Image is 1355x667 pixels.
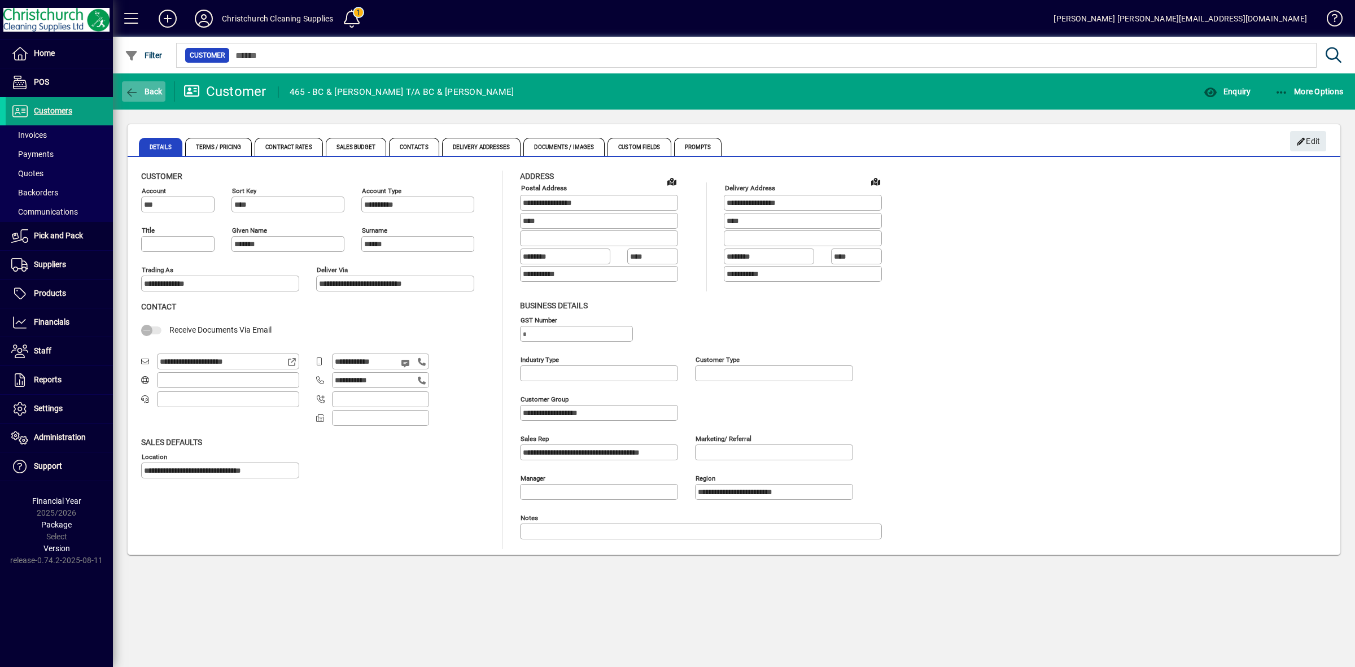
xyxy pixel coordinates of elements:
[6,424,113,452] a: Administration
[1204,87,1251,96] span: Enquiry
[11,207,78,216] span: Communications
[34,49,55,58] span: Home
[11,188,58,197] span: Backorders
[6,125,113,145] a: Invoices
[521,395,569,403] mat-label: Customer group
[232,226,267,234] mat-label: Given name
[222,10,333,28] div: Christchurch Cleaning Supplies
[34,404,63,413] span: Settings
[6,337,113,365] a: Staff
[34,260,66,269] span: Suppliers
[6,68,113,97] a: POS
[6,308,113,337] a: Financials
[34,106,72,115] span: Customers
[520,172,554,181] span: Address
[1296,132,1321,151] span: Edit
[142,452,167,460] mat-label: Location
[34,433,86,442] span: Administration
[867,172,885,190] a: View on map
[674,138,722,156] span: Prompts
[190,50,225,61] span: Customer
[6,251,113,279] a: Suppliers
[232,187,256,195] mat-label: Sort key
[185,138,252,156] span: Terms / Pricing
[169,325,272,334] span: Receive Documents Via Email
[523,138,605,156] span: Documents / Images
[6,145,113,164] a: Payments
[41,520,72,529] span: Package
[150,8,186,29] button: Add
[11,130,47,139] span: Invoices
[1275,87,1344,96] span: More Options
[389,138,439,156] span: Contacts
[32,496,81,505] span: Financial Year
[6,183,113,202] a: Backorders
[141,438,202,447] span: Sales defaults
[317,266,348,274] mat-label: Deliver via
[255,138,322,156] span: Contract Rates
[6,222,113,250] a: Pick and Pack
[521,513,538,521] mat-label: Notes
[520,301,588,310] span: Business details
[122,45,165,66] button: Filter
[326,138,386,156] span: Sales Budget
[43,544,70,553] span: Version
[139,138,182,156] span: Details
[1054,10,1307,28] div: [PERSON_NAME] [PERSON_NAME][EMAIL_ADDRESS][DOMAIN_NAME]
[34,231,83,240] span: Pick and Pack
[6,280,113,308] a: Products
[521,316,557,324] mat-label: GST Number
[186,8,222,29] button: Profile
[183,82,266,101] div: Customer
[696,474,715,482] mat-label: Region
[11,169,43,178] span: Quotes
[607,138,671,156] span: Custom Fields
[1318,2,1341,39] a: Knowledge Base
[6,395,113,423] a: Settings
[34,317,69,326] span: Financials
[1201,81,1253,102] button: Enquiry
[34,77,49,86] span: POS
[142,226,155,234] mat-label: Title
[113,81,175,102] app-page-header-button: Back
[34,375,62,384] span: Reports
[141,302,176,311] span: Contact
[141,172,182,181] span: Customer
[521,355,559,363] mat-label: Industry type
[6,452,113,481] a: Support
[362,187,401,195] mat-label: Account Type
[6,40,113,68] a: Home
[521,434,549,442] mat-label: Sales rep
[290,83,514,101] div: 465 - BC & [PERSON_NAME] T/A BC & [PERSON_NAME]
[696,434,751,442] mat-label: Marketing/ Referral
[125,87,163,96] span: Back
[521,474,545,482] mat-label: Manager
[442,138,521,156] span: Delivery Addresses
[34,346,51,355] span: Staff
[393,350,420,377] button: Send SMS
[1290,131,1326,151] button: Edit
[142,266,173,274] mat-label: Trading as
[142,187,166,195] mat-label: Account
[1272,81,1347,102] button: More Options
[6,366,113,394] a: Reports
[125,51,163,60] span: Filter
[122,81,165,102] button: Back
[6,202,113,221] a: Communications
[663,172,681,190] a: View on map
[11,150,54,159] span: Payments
[34,461,62,470] span: Support
[34,289,66,298] span: Products
[696,355,740,363] mat-label: Customer type
[362,226,387,234] mat-label: Surname
[6,164,113,183] a: Quotes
